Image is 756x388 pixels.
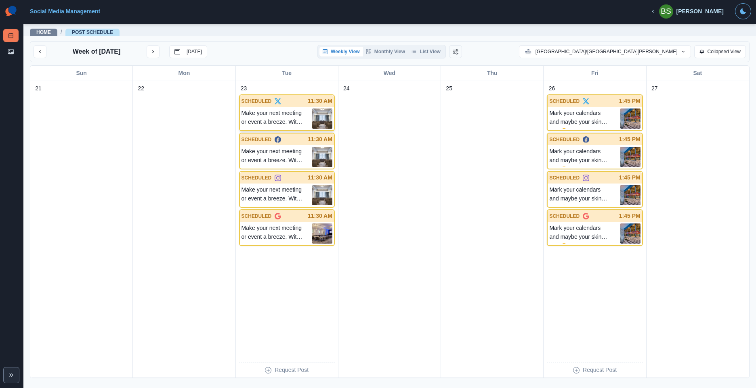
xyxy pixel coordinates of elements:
[519,45,691,58] button: [GEOGRAPHIC_DATA]/[GEOGRAPHIC_DATA][PERSON_NAME]
[524,48,532,56] img: 342592162293
[338,66,441,81] div: Wed
[241,136,272,143] p: SCHEDULED
[35,84,42,93] p: 21
[138,84,144,93] p: 22
[3,45,19,58] a: Media Library
[620,185,640,205] img: b6g9twpu6szjoq72ztzx
[619,212,640,220] p: 1:45 PM
[30,66,133,81] div: Sun
[30,28,120,36] nav: breadcrumb
[620,108,640,129] img: b6g9twpu6szjoq72ztzx
[241,174,272,181] p: SCHEDULED
[275,366,309,374] p: Request Post
[30,8,100,15] a: Social Media Management
[620,223,640,244] img: b6g9twpu6szjoq72ztzx
[133,66,235,81] div: Mon
[312,147,332,167] img: uhpr4tmys7rjw1xpryps
[446,84,452,93] p: 25
[3,367,19,383] button: Expand
[619,97,640,105] p: 1:45 PM
[408,47,444,56] button: List View
[549,223,620,244] p: Mark your calendars and maybe your skin too. 😎 The @nolatattooartsfestival is hitting the @mccno ...
[34,45,46,58] button: previous month
[147,45,160,58] button: next month
[619,135,640,144] p: 1:45 PM
[308,173,332,182] p: 11:30 AM
[312,185,332,205] img: uhpr4tmys7rjw1xpryps
[241,223,312,244] p: Make your next meeting or event a breeze. With our free custom attendee website, you can share a ...
[549,213,580,220] p: SCHEDULED
[72,29,113,35] a: Post Schedule
[61,28,62,36] span: /
[549,98,580,105] p: SCHEDULED
[676,8,724,15] div: [PERSON_NAME]
[549,185,620,205] p: Mark your calendars and maybe your skin too. 😎 The @nolatattooartsfestival is hitting the @mccno ...
[312,223,332,244] img: bk5okx45rxaz4fvfvfan
[241,213,272,220] p: SCHEDULED
[549,174,580,181] p: SCHEDULED
[169,45,207,58] button: go to today
[187,49,202,54] p: [DATE]
[241,147,312,167] p: Make your next meeting or event a breeze. With our free custom attendee website, you can share a ...
[241,84,247,93] p: 23
[319,47,363,56] button: Weekly View
[241,108,312,129] p: Make your next meeting or event a breeze. With our free custom attendee website, you can share a ...
[449,45,462,58] button: Change View Order
[343,84,350,93] p: 24
[549,136,580,143] p: SCHEDULED
[735,3,751,19] button: Toggle Mode
[661,2,671,21] div: Blake Sarlo
[619,173,640,182] p: 1:45 PM
[647,66,749,81] div: Sat
[241,98,272,105] p: SCHEDULED
[363,47,408,56] button: Monthly View
[3,29,19,42] a: Post Schedule
[308,97,332,105] p: 11:30 AM
[308,212,332,220] p: 11:30 AM
[549,108,620,129] p: Mark your calendars and maybe your skin too. 😎 The @NolaTattooArtsFestival is hitting the @neworl...
[549,84,555,93] p: 26
[312,108,332,129] img: uhpr4tmys7rjw1xpryps
[36,29,51,35] a: Home
[441,66,544,81] div: Thu
[236,66,338,81] div: Tue
[308,135,332,144] p: 11:30 AM
[620,147,640,167] img: b6g9twpu6szjoq72ztzx
[651,84,658,93] p: 27
[544,66,646,81] div: Fri
[644,3,730,19] button: [PERSON_NAME]
[694,45,746,58] button: Collapsed View
[241,185,312,205] p: Make your next meeting or event a breeze. With our free custom attendee website, you can share a ...
[583,366,617,374] p: Request Post
[549,147,620,167] p: Mark your calendars and maybe your skin too. 😎 The @NolaTattooArtsFestival is hitting the @NewOrl...
[73,47,121,56] p: Week of [DATE]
